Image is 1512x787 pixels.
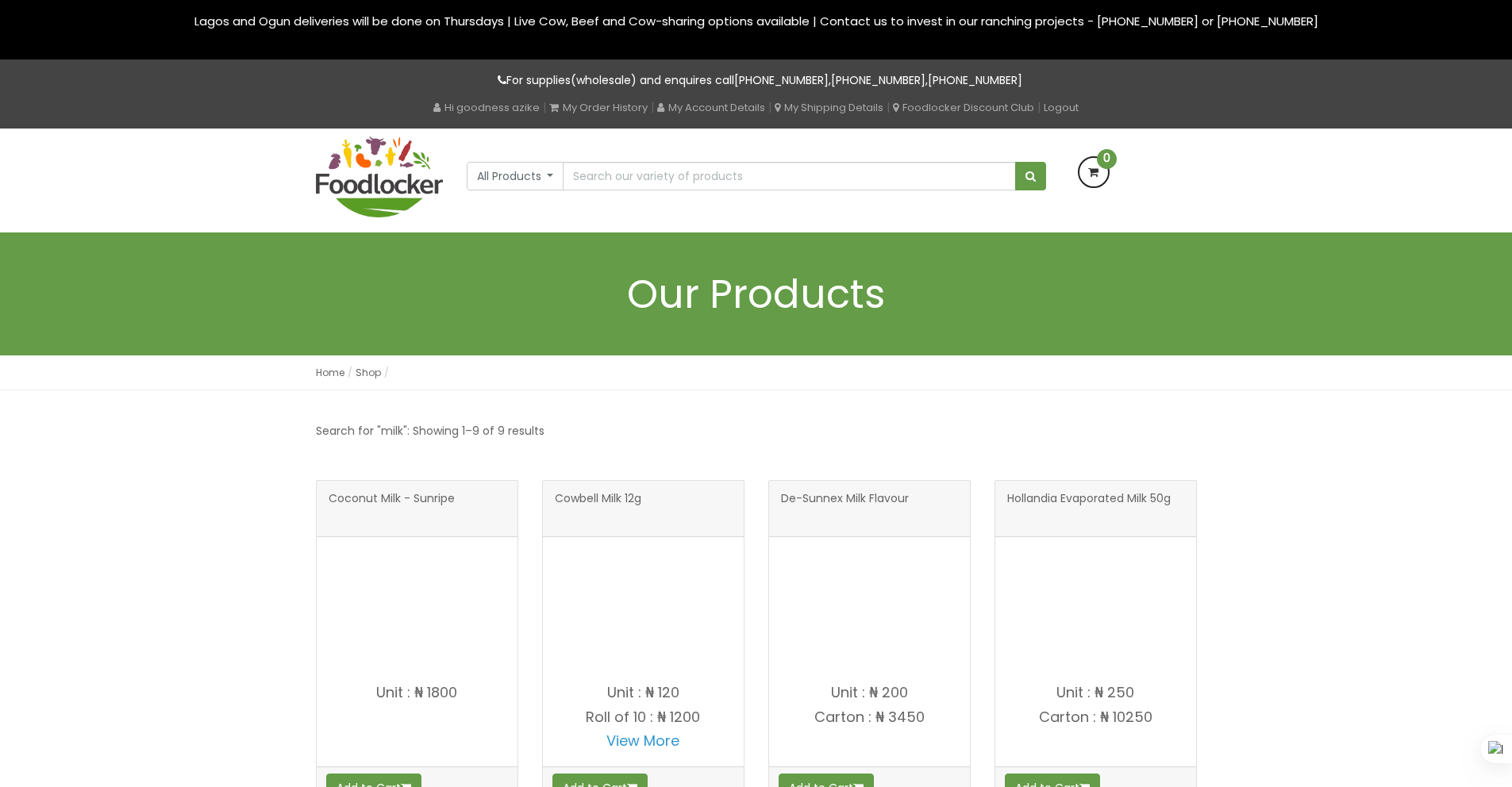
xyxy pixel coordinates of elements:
img: Cowbell Milk 12g [583,547,702,666]
h1: Our Products [316,272,1197,316]
a: Shop [356,366,381,379]
button: All Products [467,162,564,190]
span: Lagos and Ogun deliveries will be done on Thursdays | Live Cow, Beef and Cow-sharing options avai... [194,13,1318,29]
p: Unit : ₦ 1800 [317,685,517,701]
p: Carton : ₦ 10250 [995,709,1196,725]
p: Unit : ₦ 200 [769,685,970,701]
a: Home [316,366,344,379]
img: Coconut Milk - Sunripe [357,547,476,666]
p: Carton : ₦ 3450 [769,709,970,725]
a: View More [606,731,679,751]
a: Hi goodness azike [433,100,540,115]
span: Hollandia Evaporated Milk 50g [1007,493,1171,524]
span: | [543,99,546,115]
span: 0 [1097,149,1117,169]
p: Search for "milk": Showing 1–9 of 9 results [316,422,544,440]
p: For supplies(wholesale) and enquires call , , [316,71,1197,90]
iframe: chat widget [1414,688,1512,763]
span: | [651,99,654,115]
span: | [887,99,890,115]
span: | [1037,99,1041,115]
p: Unit : ₦ 250 [995,685,1196,701]
p: Roll of 10 : ₦ 1200 [543,709,744,725]
a: [PHONE_NUMBER] [928,72,1022,88]
span: | [768,99,771,115]
a: [PHONE_NUMBER] [831,72,925,88]
span: Coconut Milk - Sunripe [329,493,455,524]
a: Logout [1044,100,1079,115]
input: Search our variety of products [563,162,1015,190]
p: Unit : ₦ 120 [543,685,744,701]
a: My Shipping Details [775,100,883,115]
img: FoodLocker [316,136,443,217]
span: De-Sunnex Milk Flavour [781,493,909,524]
a: My Order History [549,100,648,115]
img: Hollandia Evaporated Milk 50g [1036,547,1155,666]
a: Foodlocker Discount Club [893,100,1034,115]
img: De-Sunnex Milk Flavour [810,547,929,666]
span: Cowbell Milk 12g [555,493,641,524]
a: My Account Details [657,100,765,115]
a: [PHONE_NUMBER] [734,72,829,88]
